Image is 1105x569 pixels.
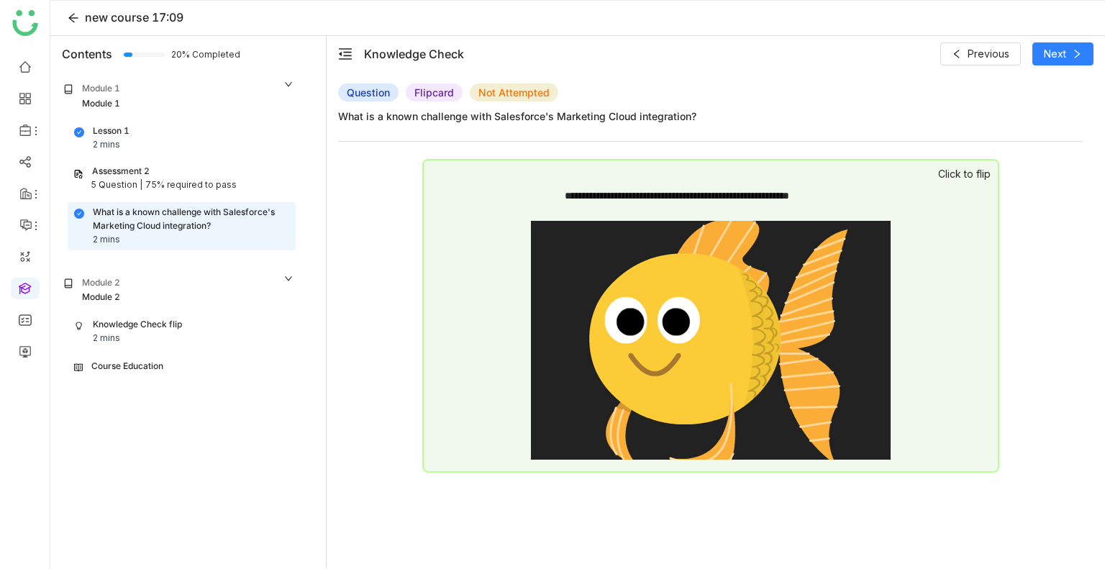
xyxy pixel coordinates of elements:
div: Assessment 2 [92,165,150,178]
img: Image [531,221,891,460]
div: Module 2 [82,291,120,304]
div: Module 2 [82,276,120,290]
img: logo [12,10,38,36]
div: Module 1 [82,97,120,111]
div: 2 mins [93,233,120,247]
span: Next [1044,46,1066,62]
div: Flipcard [406,83,463,101]
span: menu-fold [338,47,353,61]
span: Question [338,83,399,101]
div: Module 2Module 2 [53,266,304,315]
div: Click to flip [938,168,991,180]
div: 75% required to pass [145,178,237,192]
img: assessment.svg [73,169,83,179]
div: Lesson 1 [93,124,129,138]
span: Not Attempted [470,83,558,101]
span: What is a known challenge with Salesforce's Marketing Cloud integration? [338,109,1083,124]
span: new course 17:09 [85,10,183,24]
span: 20% Completed [171,50,188,59]
div: Knowledge Check flip [93,318,182,332]
div: Course Education [91,360,163,373]
img: knowledge_check.svg [74,321,84,331]
div: Knowledge Check [364,45,464,63]
div: Module 1 [82,82,120,96]
button: Next [1032,42,1093,65]
button: Previous [940,42,1021,65]
button: menu-fold [338,47,353,62]
div: What is a known challenge with Salesforce's Marketing Cloud integration? [93,206,289,233]
div: Module 1Module 1 [53,72,304,121]
div: Contents [62,45,112,63]
div: 2 mins [93,332,120,345]
span: Previous [968,46,1009,62]
div: 5 Question | [91,178,142,192]
img: lesson.svg [74,363,83,373]
div: 2 mins [93,138,120,152]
